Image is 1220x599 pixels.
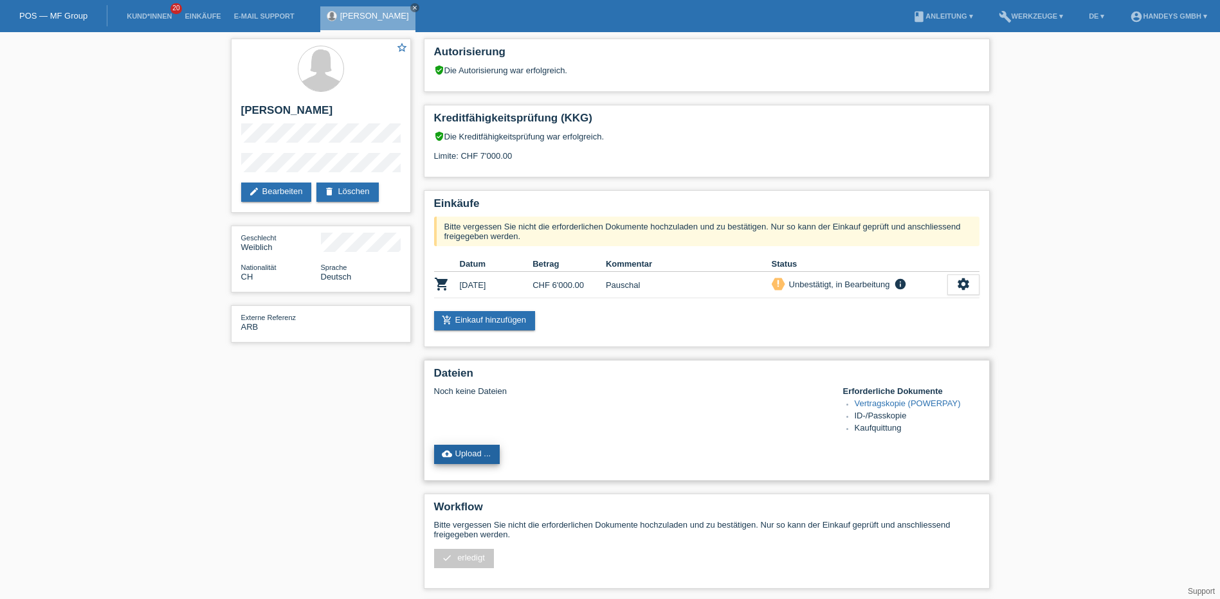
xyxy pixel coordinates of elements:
[533,256,606,272] th: Betrag
[460,272,533,298] td: [DATE]
[772,256,947,272] th: Status
[843,386,979,396] h4: Erforderliche Dokumente
[178,12,227,20] a: Einkäufe
[241,312,321,332] div: ARB
[324,186,334,197] i: delete
[434,46,979,65] h2: Autorisierung
[170,3,182,14] span: 20
[434,65,979,75] div: Die Autorisierung war erfolgreich.
[321,264,347,271] span: Sprache
[606,272,772,298] td: Pauschal
[460,256,533,272] th: Datum
[855,411,979,423] li: ID-/Passkopie
[434,311,536,330] a: add_shopping_cartEinkauf hinzufügen
[999,10,1012,23] i: build
[321,272,352,282] span: Deutsch
[241,314,296,321] span: Externe Referenz
[785,278,890,291] div: Unbestätigt, in Bearbeitung
[434,276,450,292] i: POSP00026684
[241,183,312,202] a: editBearbeiten
[434,131,979,170] div: Die Kreditfähigkeitsprüfung war erfolgreich. Limite: CHF 7'000.00
[442,449,452,459] i: cloud_upload
[442,315,452,325] i: add_shopping_cart
[19,11,87,21] a: POS — MF Group
[412,4,418,11] i: close
[241,234,277,242] span: Geschlecht
[913,10,925,23] i: book
[434,131,444,141] i: verified_user
[434,112,979,131] h2: Kreditfähigkeitsprüfung (KKG)
[893,278,908,291] i: info
[434,367,979,386] h2: Dateien
[241,233,321,252] div: Weiblich
[442,553,452,563] i: check
[1130,10,1143,23] i: account_circle
[396,42,408,55] a: star_border
[1124,12,1214,20] a: account_circleHandeys GmbH ▾
[120,12,178,20] a: Kund*innen
[774,279,783,288] i: priority_high
[434,549,494,568] a: check erledigt
[956,277,970,291] i: settings
[1082,12,1111,20] a: DE ▾
[241,272,253,282] span: Schweiz
[396,42,408,53] i: star_border
[434,445,500,464] a: cloud_uploadUpload ...
[434,520,979,539] p: Bitte vergessen Sie nicht die erforderlichen Dokumente hochzuladen und zu bestätigen. Nur so kann...
[241,264,277,271] span: Nationalität
[340,11,409,21] a: [PERSON_NAME]
[316,183,378,202] a: deleteLöschen
[606,256,772,272] th: Kommentar
[434,197,979,217] h2: Einkäufe
[434,65,444,75] i: verified_user
[992,12,1070,20] a: buildWerkzeuge ▾
[855,398,961,408] a: Vertragskopie (POWERPAY)
[855,423,979,435] li: Kaufquittung
[906,12,979,20] a: bookAnleitung ▾
[1188,587,1215,596] a: Support
[241,104,401,123] h2: [PERSON_NAME]
[410,3,419,12] a: close
[434,386,827,396] div: Noch keine Dateien
[434,217,979,246] div: Bitte vergessen Sie nicht die erforderlichen Dokumente hochzuladen und zu bestätigen. Nur so kann...
[434,501,979,520] h2: Workflow
[533,272,606,298] td: CHF 6'000.00
[228,12,301,20] a: E-Mail Support
[249,186,259,197] i: edit
[457,553,485,562] span: erledigt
